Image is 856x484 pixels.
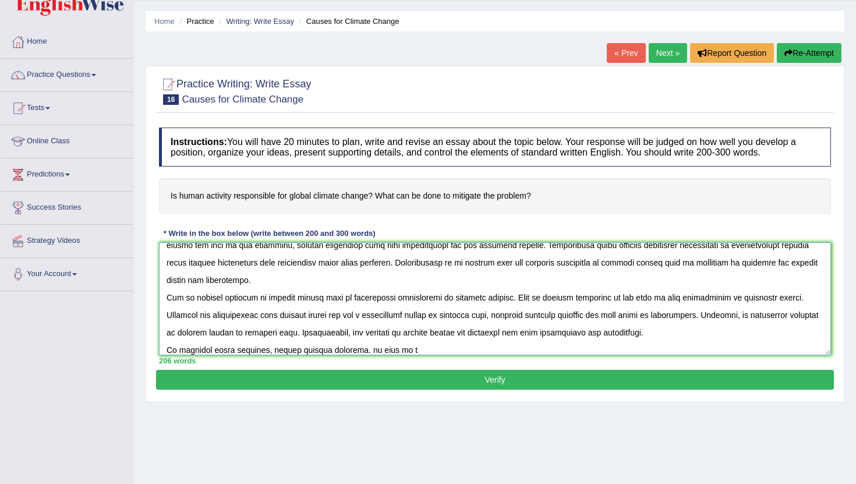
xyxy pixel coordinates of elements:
[159,128,831,167] h4: You will have 20 minutes to plan, write and revise an essay about the topic below. Your response ...
[1,59,133,88] a: Practice Questions
[156,370,834,390] button: Verify
[690,43,774,63] button: Report Question
[159,355,831,366] div: 206 words
[1,258,133,287] a: Your Account
[154,17,175,26] a: Home
[163,94,179,105] span: 16
[159,178,831,214] h4: Is human activity responsible for global climate change? What can be done to mitigate the problem?
[1,26,133,55] a: Home
[777,43,841,63] button: Re-Attempt
[1,92,133,121] a: Tests
[182,94,303,105] small: Causes for Climate Change
[607,43,645,63] a: « Prev
[649,43,687,63] a: Next »
[176,16,214,27] li: Practice
[1,125,133,154] a: Online Class
[1,158,133,188] a: Predictions
[159,76,311,105] h2: Practice Writing: Write Essay
[226,17,294,26] a: Writing: Write Essay
[171,137,227,147] b: Instructions:
[159,228,380,239] div: * Write in the box below (write between 200 and 300 words)
[296,16,399,27] li: Causes for Climate Change
[1,192,133,221] a: Success Stories
[1,225,133,254] a: Strategy Videos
